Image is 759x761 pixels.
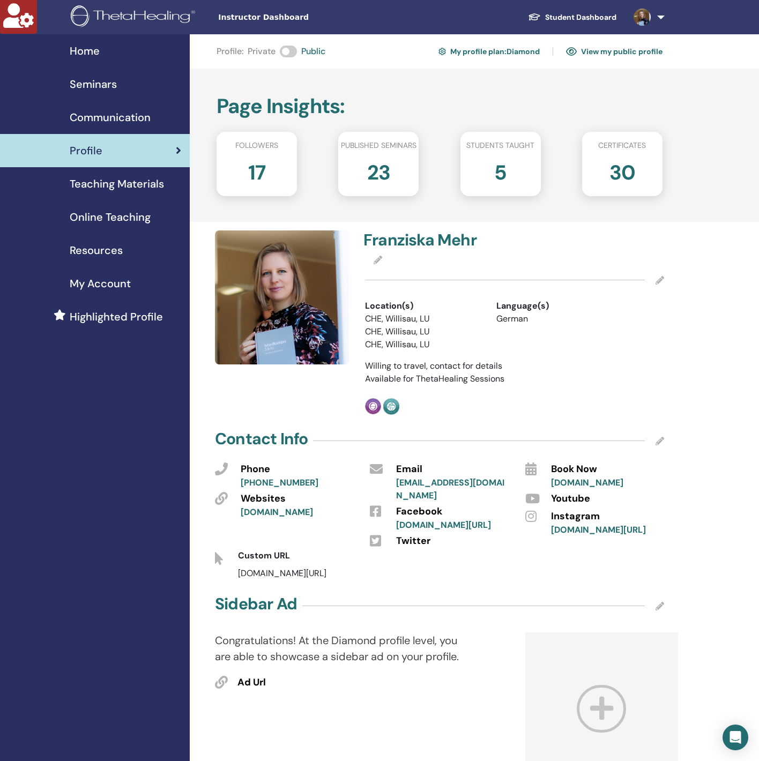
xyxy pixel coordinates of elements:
h4: Sidebar Ad [215,594,297,614]
span: Students taught [466,140,534,151]
span: Published seminars [341,140,416,151]
span: Seminars [70,76,117,92]
span: Youtube [551,492,590,506]
a: View my public profile [566,43,663,60]
span: Instagram [551,510,600,524]
img: default.jpg [634,9,651,26]
span: Profile : [217,45,243,58]
span: Twitter [396,534,430,548]
p: Congratulations! At the Diamond profile level, you are able to showcase a sidebar ad on your prof... [215,632,470,665]
div: Open Intercom Messenger [723,725,748,750]
span: Facebook [396,505,442,519]
span: Ad Url [237,676,266,690]
a: [DOMAIN_NAME][URL] [551,524,646,535]
img: logo.png [71,5,199,29]
a: [DOMAIN_NAME] [551,477,623,488]
a: [DOMAIN_NAME][URL] [396,519,491,531]
li: CHE, Willisau, LU [365,312,480,325]
span: Email [396,462,422,476]
a: Student Dashboard [519,8,625,27]
h2: Page Insights : [217,94,663,119]
span: Willing to travel, contact for details [365,360,502,371]
img: eye.svg [566,47,577,56]
img: cog.svg [438,46,446,57]
span: Online Teaching [70,209,151,225]
h4: Contact Info [215,429,308,449]
span: Websites [241,492,286,506]
h4: Franziska Mehr [363,230,508,250]
li: German [496,312,612,325]
h2: 17 [248,155,265,185]
img: default.jpg [215,230,349,364]
span: My Account [70,275,131,292]
span: Phone [241,462,270,476]
span: Private [248,45,276,58]
h2: 5 [494,155,507,185]
img: graduation-cap-white.svg [528,12,541,21]
span: Location(s) [365,300,413,312]
div: Language(s) [496,300,612,312]
span: [DOMAIN_NAME][URL] [238,568,326,579]
span: Profile [70,143,102,159]
a: [EMAIL_ADDRESS][DOMAIN_NAME] [396,477,504,501]
span: Communication [70,109,151,125]
a: [DOMAIN_NAME] [241,506,313,518]
span: Resources [70,242,123,258]
span: Teaching Materials [70,176,164,192]
span: Followers [235,140,278,151]
span: Instructor Dashboard [218,12,379,23]
span: Home [70,43,100,59]
span: Book Now [551,462,597,476]
span: Custom URL [238,550,290,561]
span: Highlighted Profile [70,309,163,325]
span: Available for ThetaHealing Sessions [365,373,504,384]
li: CHE, Willisau, LU [365,338,480,351]
span: Certificates [598,140,646,151]
span: Public [301,45,325,58]
h2: 30 [609,155,635,185]
h2: 23 [367,155,390,185]
li: CHE, Willisau, LU [365,325,480,338]
a: My profile plan:Diamond [438,43,540,60]
a: [PHONE_NUMBER] [241,477,318,488]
